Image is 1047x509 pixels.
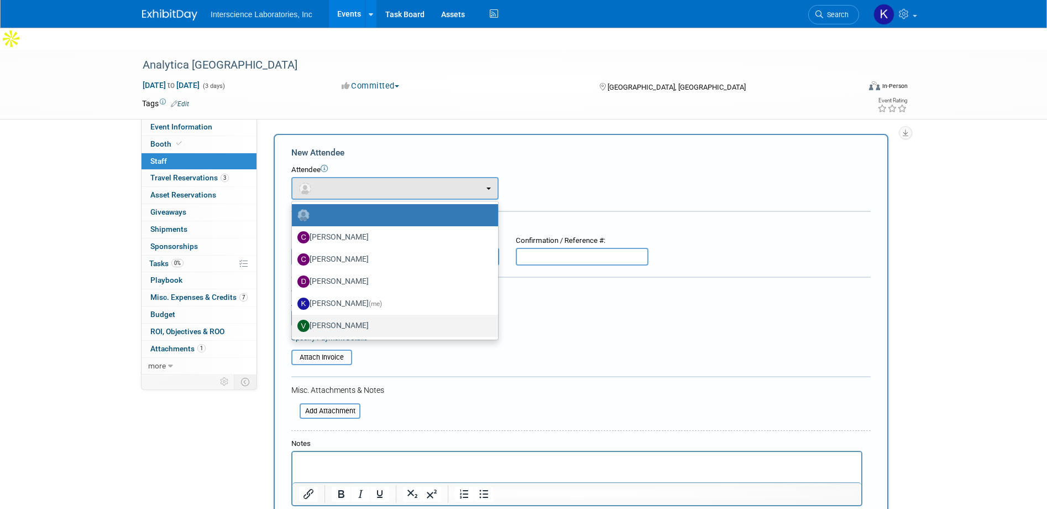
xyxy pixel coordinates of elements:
button: Underline [370,486,389,502]
div: Misc. Attachments & Notes [291,385,871,396]
iframe: Rich Text Area [292,452,861,482]
label: [PERSON_NAME] [297,273,487,290]
span: Event Information [150,122,212,131]
span: Staff [150,157,167,165]
div: In-Person [882,82,908,90]
span: 7 [239,293,248,302]
img: V.jpg [297,320,310,332]
a: Budget [142,307,256,323]
span: ROI, Objectives & ROO [150,327,224,336]
span: 3 [221,174,229,182]
span: Playbook [150,276,182,284]
a: Booth [142,136,256,153]
i: Booth reservation complete [176,141,182,147]
a: more [142,358,256,375]
img: C.jpg [297,231,310,243]
button: Committed [338,80,404,92]
span: Asset Reservations [150,190,216,199]
a: Attachments1 [142,341,256,357]
div: Cost: [291,286,871,297]
span: Attachments [150,344,206,353]
a: Staff [142,153,256,170]
a: Giveaways [142,204,256,221]
a: Sponsorships [142,238,256,255]
a: Event Information [142,119,256,136]
span: 1 [197,344,206,352]
span: to [166,81,176,90]
a: Travel Reservations3 [142,170,256,186]
a: Shipments [142,221,256,238]
button: Bold [332,486,350,502]
a: Specify Payment Details [291,334,368,342]
div: New Attendee [291,147,871,159]
img: Unassigned-User-Icon.png [297,209,310,221]
span: [DATE] [DATE] [142,80,200,90]
span: Travel Reservations [150,173,229,182]
div: Confirmation / Reference #: [516,236,648,246]
div: Notes [291,439,862,449]
button: Bullet list [474,486,493,502]
label: [PERSON_NAME] [297,251,487,268]
button: Italic [351,486,370,502]
a: Tasks0% [142,256,256,272]
label: [PERSON_NAME] [297,295,487,313]
div: Event Format [794,80,908,96]
img: D.jpg [297,276,310,288]
a: ROI, Objectives & ROO [142,324,256,340]
span: 0% [171,259,184,267]
span: more [148,361,166,370]
span: (3 days) [202,82,225,90]
a: Edit [171,100,189,108]
img: Format-Inperson.png [869,81,880,90]
span: Booth [150,139,184,148]
button: Subscript [403,486,422,502]
label: [PERSON_NAME] [297,228,487,246]
img: K.jpg [297,298,310,310]
img: Katrina Salka [873,4,894,25]
a: Playbook [142,272,256,289]
span: Sponsorships [150,242,198,251]
td: Toggle Event Tabs [234,375,257,389]
span: Giveaways [150,207,186,216]
span: Misc. Expenses & Credits [150,293,248,302]
button: Superscript [422,486,441,502]
div: Attendee [291,165,871,175]
a: Misc. Expenses & Credits7 [142,289,256,306]
img: C.jpg [297,253,310,266]
img: ExhibitDay [142,9,197,20]
span: Shipments [150,225,187,233]
button: Insert/edit link [299,486,318,502]
span: Search [823,11,849,19]
span: Tasks [149,259,184,268]
span: Interscience Laboratories, Inc [211,10,312,19]
span: Budget [150,310,175,319]
div: Analytica [GEOGRAPHIC_DATA] [139,55,842,75]
button: Numbered list [455,486,474,502]
td: Personalize Event Tab Strip [215,375,234,389]
div: Event Rating [877,98,907,103]
span: (me) [369,300,382,308]
a: Asset Reservations [142,187,256,204]
span: [GEOGRAPHIC_DATA], [GEOGRAPHIC_DATA] [608,83,746,91]
div: Registration / Ticket Info (optional) [291,219,871,230]
label: [PERSON_NAME] [297,317,487,335]
a: Search [808,5,859,24]
td: Tags [142,98,189,109]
